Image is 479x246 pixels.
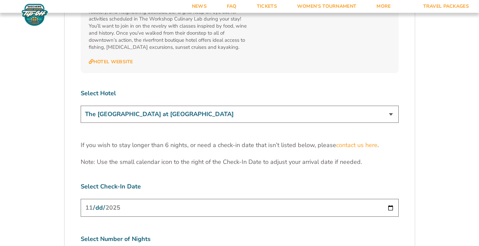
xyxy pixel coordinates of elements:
a: Hotel Website [89,59,133,65]
label: Select Check-In Date [81,182,399,191]
label: Select Number of Nights [81,235,399,243]
img: Fort Myers Tip-Off [20,3,49,26]
p: If you wish to stay longer than 6 nights, or need a check-in date that isn’t listed below, please . [81,141,399,149]
p: Note: Use the small calendar icon to the right of the Check-In Date to adjust your arrival date i... [81,158,399,166]
a: contact us here [336,141,377,149]
label: Select Hotel [81,89,399,98]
